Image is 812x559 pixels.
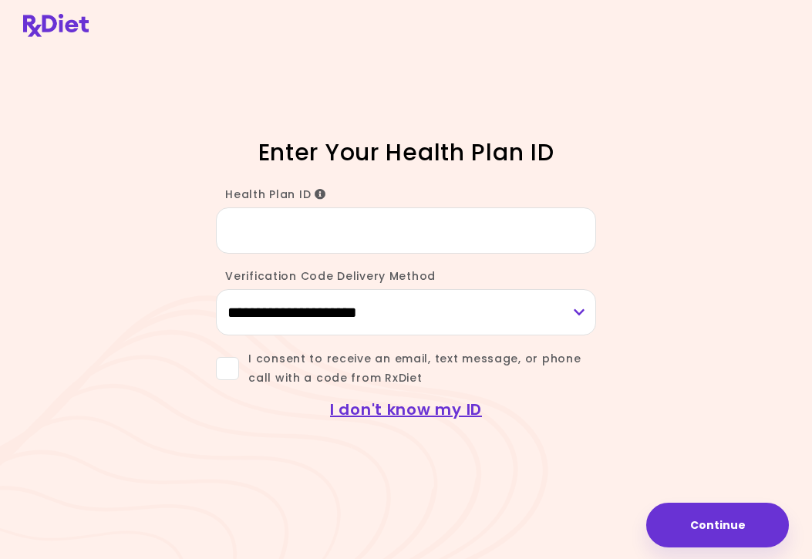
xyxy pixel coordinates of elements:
img: RxDiet [23,14,89,37]
i: Info [315,189,326,200]
a: I don't know my ID [330,399,482,420]
button: Continue [646,503,789,547]
label: Verification Code Delivery Method [216,268,436,284]
span: I consent to receive an email, text message, or phone call with a code from RxDiet [239,349,596,388]
span: Health Plan ID [225,187,326,202]
h1: Enter Your Health Plan ID [177,137,635,167]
